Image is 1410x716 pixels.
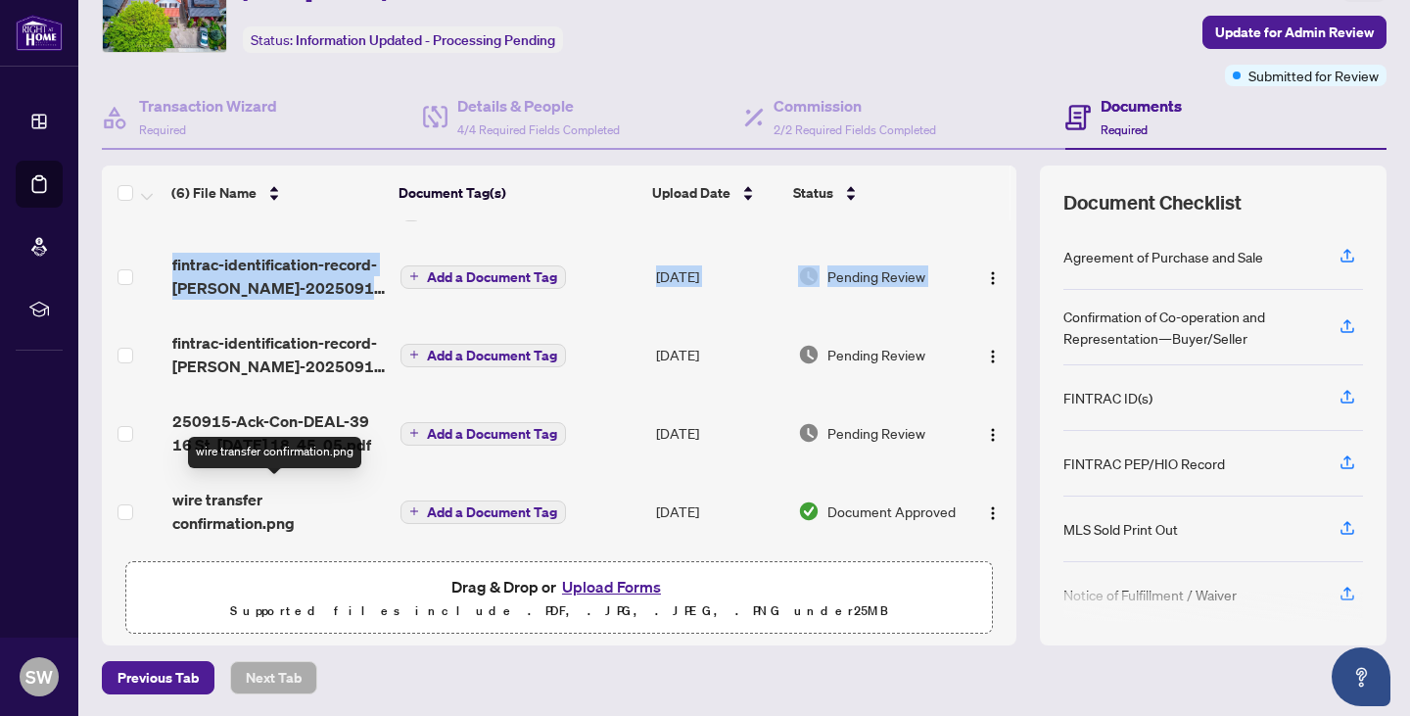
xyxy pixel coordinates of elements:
h4: Details & People [457,94,620,118]
td: [DATE] [648,394,789,472]
p: Supported files include .PDF, .JPG, .JPEG, .PNG under 25 MB [138,599,980,623]
span: Pending Review [827,265,925,287]
span: fintrac-identification-record-[PERSON_NAME]-20250917-070218.pdf [172,253,385,300]
button: Upload Forms [556,574,667,599]
div: FINTRAC PEP/HIO Record [1063,453,1225,474]
span: Pending Review [827,344,925,365]
span: Status [793,182,833,204]
span: 4/4 Required Fields Completed [457,122,620,137]
div: MLS Sold Print Out [1063,518,1178,540]
h4: Transaction Wizard [139,94,277,118]
button: Add a Document Tag [400,342,566,367]
h4: Commission [774,94,936,118]
span: Submitted for Review [1248,65,1379,86]
div: FINTRAC ID(s) [1063,387,1152,408]
th: Document Tag(s) [391,166,644,220]
img: Logo [985,427,1001,443]
span: Previous Tab [117,662,199,693]
span: plus [409,428,419,438]
span: 250915-Ack-Con-DEAL-39 16 St_[DATE] 18_45_05.pdf [172,409,385,456]
div: Notice of Fulfillment / Waiver [1063,584,1237,605]
button: Add a Document Tag [400,263,566,289]
span: Add a Document Tag [427,270,557,284]
span: 2/2 Required Fields Completed [774,122,936,137]
th: (6) File Name [164,166,391,220]
button: Add a Document Tag [400,344,566,367]
img: Logo [985,270,1001,286]
img: Document Status [798,344,820,365]
img: Document Status [798,422,820,444]
button: Logo [977,339,1009,370]
span: Drag & Drop or [451,574,667,599]
div: wire transfer confirmation.png [188,437,361,468]
span: Information Updated - Processing Pending [296,31,555,49]
span: Add a Document Tag [427,427,557,441]
span: Pending Review [827,422,925,444]
div: Agreement of Purchase and Sale [1063,246,1263,267]
span: (6) File Name [171,182,257,204]
span: Required [139,122,186,137]
button: Open asap [1332,647,1390,706]
button: Update for Admin Review [1202,16,1386,49]
span: Document Checklist [1063,189,1242,216]
span: Add a Document Tag [427,349,557,362]
span: Add a Document Tag [427,505,557,519]
button: Logo [977,417,1009,449]
span: plus [409,506,419,516]
span: plus [409,271,419,281]
span: SW [25,663,53,691]
img: Logo [985,505,1001,521]
img: logo [16,15,63,51]
td: [DATE] [648,472,789,550]
img: Logo [985,349,1001,364]
button: Add a Document Tag [400,420,566,446]
span: Required [1101,122,1148,137]
td: [DATE] [648,315,789,394]
button: Add a Document Tag [400,422,566,446]
span: Update for Admin Review [1215,17,1374,48]
button: Add a Document Tag [400,265,566,289]
button: Add a Document Tag [400,501,566,524]
span: wire transfer confirmation.png [172,488,385,535]
span: Upload Date [652,182,730,204]
button: Previous Tab [102,661,214,694]
div: Status: [243,26,563,53]
button: Logo [977,261,1009,292]
h4: Documents [1101,94,1182,118]
span: Drag & Drop orUpload FormsSupported files include .PDF, .JPG, .JPEG, .PNG under25MB [126,562,992,635]
button: Next Tab [230,661,317,694]
span: plus [409,350,419,359]
img: Document Status [798,265,820,287]
td: [DATE] [648,237,789,315]
img: Document Status [798,501,820,522]
th: Status [785,166,961,220]
span: Document Approved [827,501,956,522]
span: fintrac-identification-record-[PERSON_NAME]-20250917-065954.pdf [172,331,385,378]
th: Upload Date [644,166,784,220]
button: Add a Document Tag [400,499,566,524]
div: Confirmation of Co-operation and Representation—Buyer/Seller [1063,306,1316,349]
button: Logo [977,496,1009,527]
